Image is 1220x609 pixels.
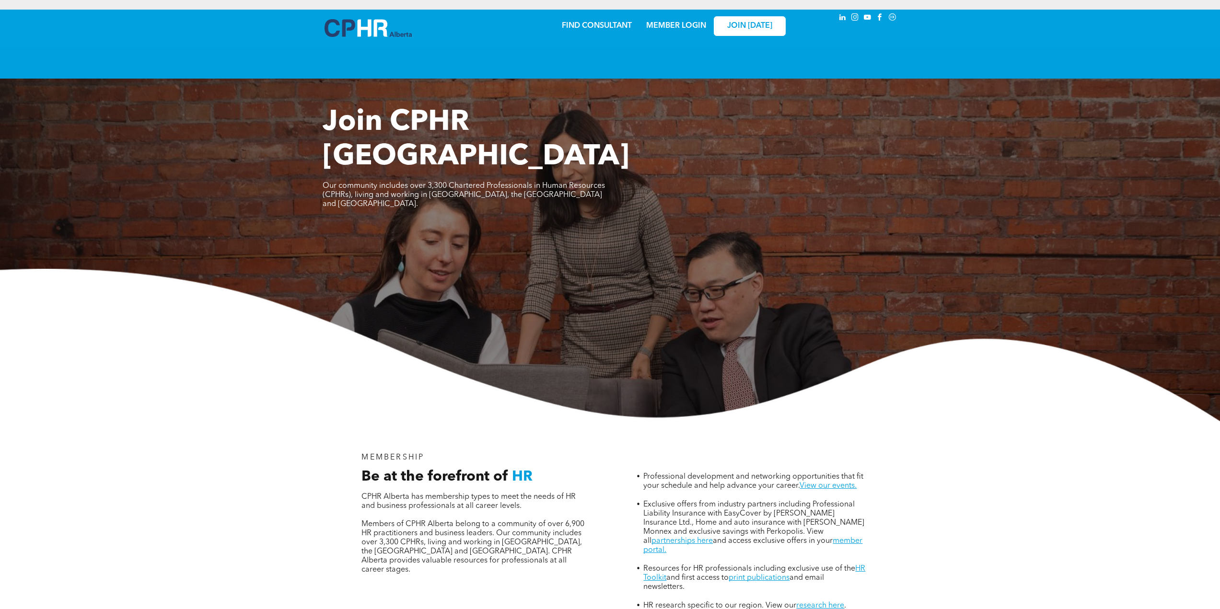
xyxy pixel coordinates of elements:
a: linkedin [837,12,848,25]
span: and email newsletters. [643,574,824,591]
span: Members of CPHR Alberta belong to a community of over 6,900 HR practitioners and business leaders... [361,520,584,574]
a: MEMBER LOGIN [646,22,706,30]
span: CPHR Alberta has membership types to meet the needs of HR and business professionals at all caree... [361,493,576,510]
span: Professional development and networking opportunities that fit your schedule and help advance you... [643,473,863,490]
span: and first access to [666,574,729,582]
a: youtube [862,12,873,25]
span: Resources for HR professionals including exclusive use of the [643,565,855,573]
span: HR [512,470,533,484]
span: MEMBERSHIP [361,454,424,461]
a: FIND CONSULTANT [562,22,632,30]
a: JOIN [DATE] [714,16,786,36]
a: facebook [875,12,885,25]
span: Exclusive offers from industry partners including Professional Liability Insurance with EasyCover... [643,501,864,545]
a: print publications [729,574,790,582]
a: Social network [887,12,898,25]
span: Our community includes over 3,300 Chartered Professionals in Human Resources (CPHRs), living and ... [323,182,605,208]
span: JOIN [DATE] [727,22,772,31]
span: Join CPHR [GEOGRAPHIC_DATA] [323,108,629,172]
span: and access exclusive offers in your [713,537,833,545]
a: HR Toolkit [643,565,865,582]
img: A blue and white logo for cp alberta [325,19,412,37]
a: member portal. [643,537,862,554]
span: Be at the forefront of [361,470,508,484]
a: partnerships here [651,537,713,545]
a: View our events. [800,482,857,490]
a: instagram [850,12,860,25]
